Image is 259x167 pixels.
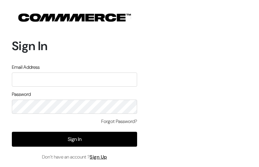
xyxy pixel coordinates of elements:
[12,64,40,71] label: Email Address
[12,91,31,98] label: Password
[90,154,107,160] a: Sign Up
[12,132,137,147] button: Sign In
[101,118,137,125] a: Forgot Password?
[18,14,131,22] img: COMMMERCE
[12,39,137,53] h1: Sign In
[42,153,107,161] span: Don’t have an account ?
